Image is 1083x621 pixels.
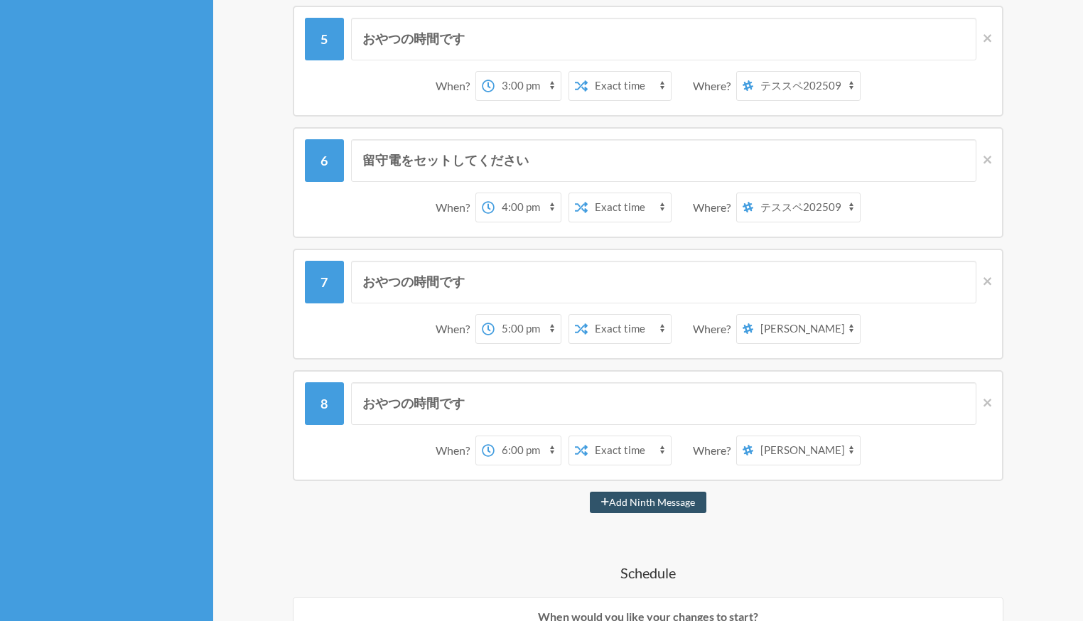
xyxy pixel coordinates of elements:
[351,261,977,303] input: Message
[590,492,706,513] button: Add Ninth Message
[351,382,977,425] input: Message
[436,314,475,344] div: When?
[693,314,736,344] div: Where?
[351,139,977,182] input: Message
[436,71,475,101] div: When?
[436,193,475,222] div: When?
[693,71,736,101] div: Where?
[242,563,1055,583] h4: Schedule
[436,436,475,465] div: When?
[693,193,736,222] div: Where?
[693,436,736,465] div: Where?
[351,18,977,60] input: Message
